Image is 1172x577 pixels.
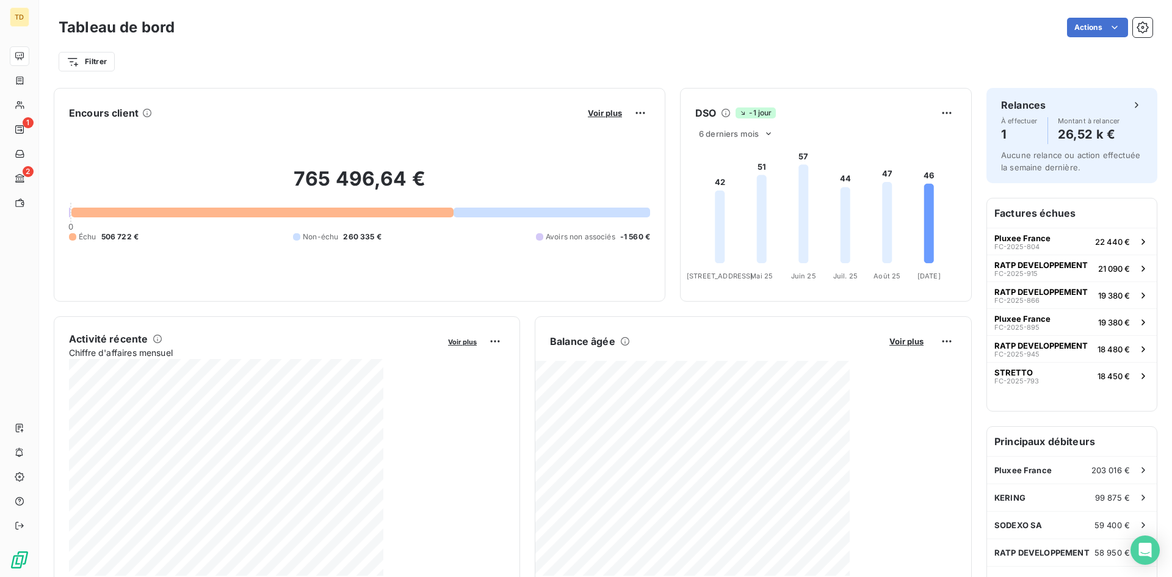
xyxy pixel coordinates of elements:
[994,368,1033,377] span: STRETTO
[994,260,1088,270] span: RATP DEVELOPPEMENT
[699,129,759,139] span: 6 derniers mois
[1001,117,1038,125] span: À effectuer
[10,550,29,570] img: Logo LeanPay
[994,341,1088,350] span: RATP DEVELOPPEMENT
[687,272,753,280] tspan: [STREET_ADDRESS]
[59,16,175,38] h3: Tableau de bord
[987,308,1157,335] button: Pluxee FranceFC-2025-89519 380 €
[917,272,941,280] tspan: [DATE]
[987,335,1157,362] button: RATP DEVELOPPEMENTFC-2025-94518 480 €
[994,297,1040,304] span: FC-2025-866
[550,334,615,349] h6: Balance âgée
[994,287,1088,297] span: RATP DEVELOPPEMENT
[1058,117,1120,125] span: Montant à relancer
[620,231,650,242] span: -1 560 €
[584,107,626,118] button: Voir plus
[1001,98,1046,112] h6: Relances
[1058,125,1120,144] h4: 26,52 k €
[987,255,1157,281] button: RATP DEVELOPPEMENTFC-2025-91521 090 €
[987,427,1157,456] h6: Principaux débiteurs
[994,520,1042,530] span: SODEXO SA
[994,324,1040,331] span: FC-2025-895
[69,332,148,346] h6: Activité récente
[588,108,622,118] span: Voir plus
[546,231,615,242] span: Avoirs non associés
[59,52,115,71] button: Filtrer
[987,198,1157,228] h6: Factures échues
[1130,535,1160,565] div: Open Intercom Messenger
[1098,344,1130,354] span: 18 480 €
[79,231,96,242] span: Échu
[68,222,73,231] span: 0
[994,243,1040,250] span: FC-2025-804
[343,231,381,242] span: 260 335 €
[1067,18,1128,37] button: Actions
[994,377,1039,385] span: FC-2025-793
[10,7,29,27] div: TD
[448,338,477,346] span: Voir plus
[791,272,816,280] tspan: Juin 25
[23,117,34,128] span: 1
[1091,465,1130,475] span: 203 016 €
[994,314,1051,324] span: Pluxee France
[1098,318,1130,327] span: 19 380 €
[994,465,1052,475] span: Pluxee France
[994,493,1025,503] span: KERING
[1098,371,1130,381] span: 18 450 €
[994,350,1040,358] span: FC-2025-945
[994,548,1090,557] span: RATP DEVELOPPEMENT
[1001,150,1140,172] span: Aucune relance ou action effectuée la semaine dernière.
[1095,237,1130,247] span: 22 440 €
[987,362,1157,389] button: STRETTOFC-2025-79318 450 €
[1095,493,1130,503] span: 99 875 €
[444,336,480,347] button: Voir plus
[886,336,927,347] button: Voir plus
[874,272,900,280] tspan: Août 25
[69,346,440,359] span: Chiffre d'affaires mensuel
[833,272,858,280] tspan: Juil. 25
[695,106,716,120] h6: DSO
[994,270,1038,277] span: FC-2025-915
[1094,520,1130,530] span: 59 400 €
[987,281,1157,308] button: RATP DEVELOPPEMENTFC-2025-86619 380 €
[303,231,338,242] span: Non-échu
[889,336,924,346] span: Voir plus
[994,233,1051,243] span: Pluxee France
[736,107,775,118] span: -1 jour
[23,166,34,177] span: 2
[987,228,1157,255] button: Pluxee FranceFC-2025-80422 440 €
[69,167,650,203] h2: 765 496,64 €
[101,231,139,242] span: 506 722 €
[1094,548,1130,557] span: 58 950 €
[1001,125,1038,144] h4: 1
[69,106,139,120] h6: Encours client
[1098,264,1130,274] span: 21 090 €
[1098,291,1130,300] span: 19 380 €
[750,272,773,280] tspan: Mai 25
